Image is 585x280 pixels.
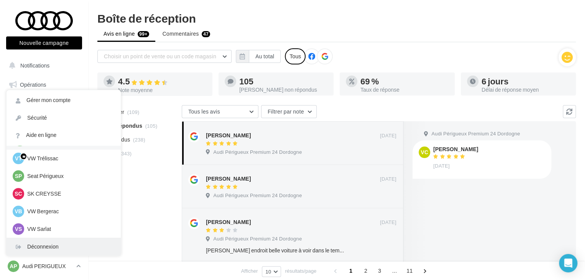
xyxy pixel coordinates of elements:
p: VW Bergerac [27,208,112,215]
span: VS [15,225,22,233]
p: Seat Périgueux [27,172,112,180]
button: Au total [249,50,281,63]
a: AP Audi PERIGUEUX [6,259,82,273]
button: Nouvelle campagne [6,36,82,49]
a: Aide en ligne [7,127,121,144]
button: Au total [236,50,281,63]
span: SP [15,172,22,180]
button: Tous les avis [182,105,258,118]
div: Tous [285,48,306,64]
div: [PERSON_NAME] endroit belle voiture à voir dans le temps au moment de change de voiture [206,247,347,254]
div: Déconnexion [7,238,121,255]
span: (109) [127,109,140,115]
span: Audi Périgueux Premium 24 Dordogne [213,236,302,242]
span: 10 [265,268,271,275]
a: Sécurité [7,109,121,127]
p: VW Sarlat [27,225,112,233]
span: 3 [373,265,386,277]
a: AFFICHAGE PRESSE MD [5,192,84,214]
span: VC [421,148,428,156]
span: Audi Périgueux Premium 24 Dordogne [213,192,302,199]
span: Notifications [20,62,49,69]
div: Open Intercom Messenger [559,254,577,272]
div: [PERSON_NAME] [433,147,478,152]
div: 4.5 [118,77,206,86]
span: [DATE] [380,219,396,226]
span: résultats/page [285,267,317,275]
div: 105 [239,77,327,86]
span: Audi Périgueux Premium 24 Dordogne [213,149,302,156]
p: VW Trélissac [27,155,112,162]
a: Campagnes [5,135,84,151]
a: Contacts [5,153,84,170]
button: Notifications [5,58,81,74]
span: 1 [345,265,357,277]
div: 47 [202,31,210,37]
div: 69 % [360,77,449,86]
a: Gérer mon compte [7,92,121,109]
div: [PERSON_NAME] [206,218,251,226]
a: Visibilité en ligne [5,115,84,132]
span: SC [15,190,22,198]
span: (343) [119,150,131,156]
div: Taux de réponse [360,87,449,92]
span: Audi Périgueux Premium 24 Dordogne [431,130,520,137]
a: Boîte de réception99+ [5,96,84,112]
p: Audi PERIGUEUX [22,262,73,270]
span: Commentaires [163,30,199,38]
a: Opérations [5,77,84,93]
span: Opérations [20,81,46,88]
a: Médiathèque [5,173,84,189]
div: [PERSON_NAME] [206,132,251,139]
span: [DATE] [380,176,396,183]
span: Tous les avis [188,108,220,115]
span: 11 [403,265,416,277]
button: Choisir un point de vente ou un code magasin [97,50,232,63]
span: [DATE] [433,163,450,170]
span: AP [10,262,17,270]
div: 6 jours [481,77,570,86]
span: 2 [360,265,372,277]
div: [PERSON_NAME] [206,175,251,183]
button: Filtrer par note [261,105,317,118]
span: VB [15,208,22,215]
p: SK CREYSSE [27,190,112,198]
div: Boîte de réception [97,12,576,24]
span: [DATE] [380,132,396,139]
span: Choisir un point de vente ou un code magasin [104,53,216,59]
span: Afficher [241,267,258,275]
span: ... [388,265,401,277]
div: Note moyenne [118,87,206,93]
div: Délai de réponse moyen [481,87,570,92]
span: (238) [133,137,145,143]
button: 10 [262,266,281,277]
div: [PERSON_NAME] non répondus [239,87,327,92]
span: VT [15,155,22,162]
